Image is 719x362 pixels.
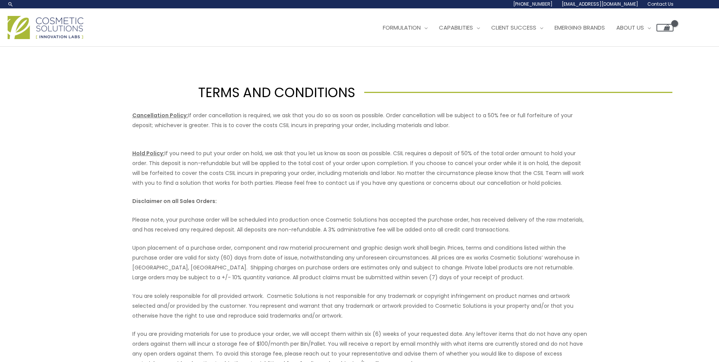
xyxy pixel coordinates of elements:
span: About Us [616,24,644,31]
span: Formulation [383,24,421,31]
a: Capabilities [433,16,486,39]
a: Emerging Brands [549,16,611,39]
strong: Disclaimer on all Sales Orders: [132,197,217,205]
u: Cancellation Policy: [132,112,188,119]
a: About Us [611,16,656,39]
h1: TERMS AND CONDITIONS [47,83,355,102]
span: [PHONE_NUMBER] [513,1,553,7]
p: Please note, your purchase order will be scheduled into production once Cosmetic Solutions has ac... [132,215,587,235]
u: Hold Policy: [132,150,164,157]
span: Emerging Brands [555,24,605,31]
span: [EMAIL_ADDRESS][DOMAIN_NAME] [562,1,638,7]
img: Cosmetic Solutions Logo [8,16,83,39]
span: Capabilities [439,24,473,31]
p: You are solely responsible for all provided artwork. Cosmetic Solutions is not responsible for an... [132,291,587,321]
a: Search icon link [8,1,14,7]
p: If order cancellation is required, we ask that you do so as soon as possible. Order cancellation ... [132,110,587,130]
p: Upon placement of a purchase order, component and raw material procurement and graphic design wor... [132,243,587,282]
a: View Shopping Cart, empty [656,24,674,31]
span: Client Success [491,24,536,31]
nav: Site Navigation [371,16,674,39]
span: Contact Us [647,1,674,7]
a: Client Success [486,16,549,39]
a: Formulation [377,16,433,39]
p: If you need to put your order on hold, we ask that you let us know as soon as possible. CSIL requ... [132,139,587,188]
